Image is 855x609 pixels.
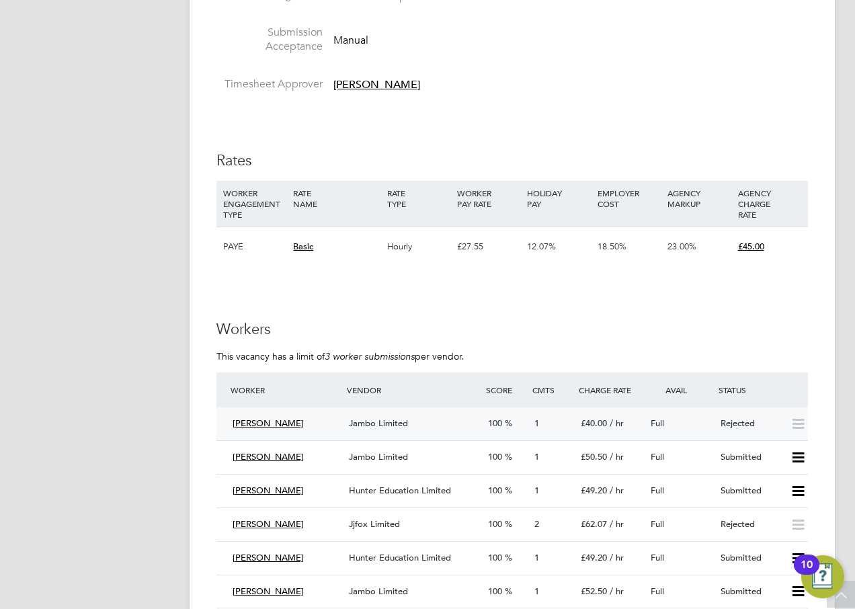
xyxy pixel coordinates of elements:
label: Timesheet Approver [216,77,323,91]
span: Jjfox Limited [349,518,400,530]
span: 100 [488,518,502,530]
h3: Workers [216,320,808,339]
span: Full [651,451,664,462]
div: Submitted [715,547,785,569]
div: RATE TYPE [384,181,454,216]
span: Full [651,485,664,496]
span: [PERSON_NAME] [233,518,304,530]
div: 10 [801,565,813,582]
span: [PERSON_NAME] [233,585,304,597]
span: [PERSON_NAME] [233,485,304,496]
span: 1 [534,485,539,496]
span: Full [651,552,664,563]
span: / hr [610,451,624,462]
span: £62.07 [581,518,607,530]
span: [PERSON_NAME] [233,451,304,462]
span: / hr [610,518,624,530]
p: This vacancy has a limit of per vendor. [216,350,808,362]
span: 100 [488,552,502,563]
span: 1 [534,417,539,429]
span: £40.00 [581,417,607,429]
span: 23.00% [667,241,696,252]
div: RATE NAME [290,181,383,216]
span: / hr [610,585,624,597]
div: Submitted [715,480,785,502]
div: Status [715,378,808,402]
div: Submitted [715,581,785,603]
span: Jambo Limited [349,417,408,429]
span: 12.07% [527,241,556,252]
span: 1 [534,451,539,462]
div: Worker [227,378,343,402]
span: Jambo Limited [349,451,408,462]
label: Submission Acceptance [216,26,323,54]
span: 100 [488,451,502,462]
div: Submitted [715,446,785,469]
div: Charge Rate [575,378,645,402]
span: Full [651,585,664,597]
div: Score [483,378,529,402]
div: Cmts [529,378,575,402]
span: / hr [610,485,624,496]
span: / hr [610,552,624,563]
div: AGENCY CHARGE RATE [735,181,805,227]
div: WORKER PAY RATE [454,181,524,216]
span: £49.20 [581,552,607,563]
span: Jambo Limited [349,585,408,597]
span: Full [651,518,664,530]
button: Open Resource Center, 10 new notifications [801,555,844,598]
span: £49.20 [581,485,607,496]
div: AGENCY MARKUP [664,181,734,216]
span: 1 [534,552,539,563]
span: [PERSON_NAME] [233,552,304,563]
span: Full [651,417,664,429]
span: 100 [488,485,502,496]
em: 3 worker submissions [325,350,415,362]
div: PAYE [220,227,290,266]
span: 18.50% [598,241,626,252]
div: Avail [645,378,715,402]
div: WORKER ENGAGEMENT TYPE [220,181,290,227]
div: Vendor [343,378,483,402]
div: EMPLOYER COST [594,181,664,216]
div: Rejected [715,514,785,536]
span: £50.50 [581,451,607,462]
span: Manual [333,34,368,47]
span: Basic [293,241,313,252]
span: / hr [610,417,624,429]
span: [PERSON_NAME] [333,78,420,91]
h3: Rates [216,151,808,171]
div: £27.55 [454,227,524,266]
span: Hunter Education Limited [349,485,451,496]
span: 100 [488,585,502,597]
span: [PERSON_NAME] [233,417,304,429]
span: Hunter Education Limited [349,552,451,563]
div: Hourly [384,227,454,266]
span: 1 [534,585,539,597]
span: 100 [488,417,502,429]
div: Rejected [715,413,785,435]
span: £45.00 [738,241,764,252]
div: HOLIDAY PAY [524,181,594,216]
span: 2 [534,518,539,530]
span: £52.50 [581,585,607,597]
